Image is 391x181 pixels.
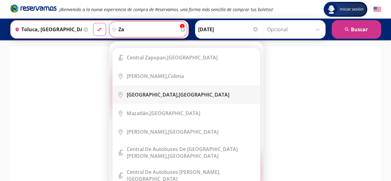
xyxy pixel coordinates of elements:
input: Buscar Origen [12,22,82,37]
b: [PERSON_NAME], [127,73,168,80]
div: [GEOGRAPHIC_DATA] [127,110,200,117]
b: Central de Autobuses de [GEOGRAPHIC_DATA][PERSON_NAME], [127,146,238,159]
div: Colima [127,73,184,80]
button: Buscar [332,20,381,39]
a: Brand Logo [10,4,57,15]
b: Central Zapopan, [127,54,167,61]
b: [PERSON_NAME], [127,128,168,135]
i: Brand Logo [10,4,57,13]
div: [GEOGRAPHIC_DATA] [127,54,218,61]
input: Elegir Fecha [198,22,259,37]
b: [GEOGRAPHIC_DATA], [127,91,179,98]
b: Central de Autobuses [PERSON_NAME], [127,169,220,175]
b: Mazatlán, [127,110,150,117]
div: [GEOGRAPHIC_DATA] [127,128,219,135]
em: ¡Bienvenido a la nueva experiencia de compra de Reservamos, una forma más sencilla de comprar tus... [59,6,273,12]
span: Iniciar sesión [337,6,366,12]
button: English [373,6,381,13]
div: [GEOGRAPHIC_DATA] [127,146,255,159]
input: Buscar Destino [109,22,179,37]
input: Opcional [267,22,322,37]
div: [GEOGRAPHIC_DATA] [127,91,229,98]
